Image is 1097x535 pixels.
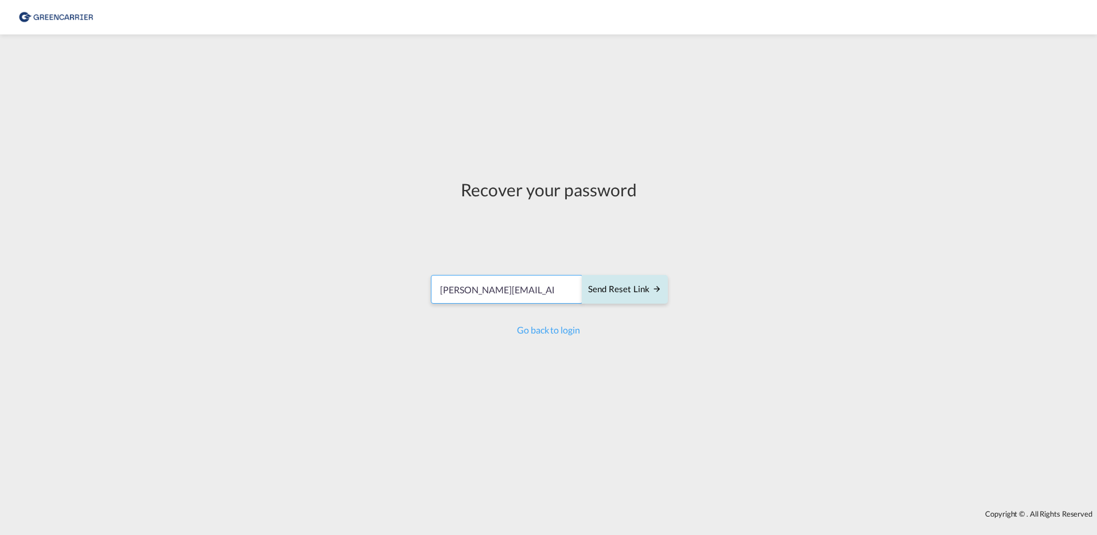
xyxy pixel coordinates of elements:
[582,275,668,304] button: SEND RESET LINK
[431,275,583,304] input: Email
[17,5,95,30] img: 8cf206808afe11efa76fcd1e3d746489.png
[652,284,662,293] md-icon: icon-arrow-right
[461,213,636,258] iframe: reCAPTCHA
[517,324,579,335] a: Go back to login
[588,283,662,296] div: Send reset link
[429,177,668,201] div: Recover your password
